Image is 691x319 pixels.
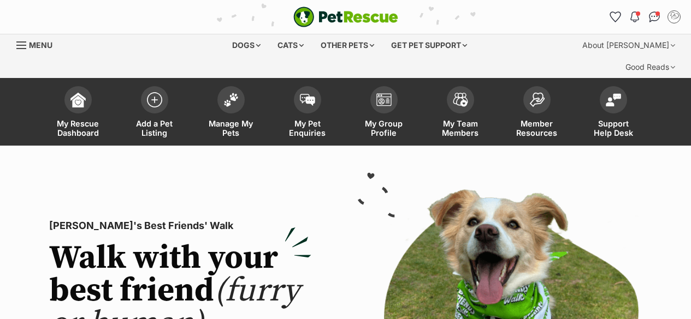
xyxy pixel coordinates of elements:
span: Manage My Pets [206,119,256,137]
img: notifications-46538b983faf8c2785f20acdc204bb7945ddae34d4c08c2a6579f10ce5e182be.svg [630,11,639,22]
a: Manage My Pets [193,81,269,146]
img: pet-enquiries-icon-7e3ad2cf08bfb03b45e93fb7055b45f3efa6380592205ae92323e6603595dc1f.svg [300,94,315,106]
button: My account [665,8,683,26]
img: dashboard-icon-eb2f2d2d3e046f16d808141f083e7271f6b2e854fb5c12c21221c1fb7104beca.svg [70,92,86,107]
a: Favourites [606,8,624,26]
span: My Group Profile [359,119,409,137]
a: PetRescue [293,7,398,27]
img: member-resources-icon-8e73f808a243e03378d46382f2149f9095a855e16c252ad45f914b54edf8863c.svg [529,92,545,107]
span: My Team Members [436,119,485,137]
img: add-pet-listing-icon-0afa8454b4691262ce3f59096e99ab1cd57d4a30225e0717b998d2c9b9846f56.svg [147,92,162,107]
a: Support Help Desk [575,81,652,146]
img: Emma Perry profile pic [669,11,680,22]
span: Add a Pet Listing [130,119,179,137]
a: Conversations [646,8,663,26]
a: My Group Profile [346,81,422,146]
a: My Pet Enquiries [269,81,346,146]
button: Notifications [626,8,643,26]
div: Good Reads [618,56,683,78]
img: help-desk-icon-fdf02630f3aa405de69fd3d07c3f3aa587a6932b1a1747fa1d2bba05be0121f9.svg [606,93,621,106]
span: Support Help Desk [589,119,638,137]
a: My Team Members [422,81,499,146]
a: My Rescue Dashboard [40,81,116,146]
img: group-profile-icon-3fa3cf56718a62981997c0bc7e787c4b2cf8bcc04b72c1350f741eb67cf2f40e.svg [376,93,392,106]
div: Dogs [225,34,268,56]
span: Menu [29,40,52,50]
img: logo-e224e6f780fb5917bec1dbf3a21bbac754714ae5b6737aabdf751b685950b380.svg [293,7,398,27]
div: Get pet support [383,34,475,56]
span: My Rescue Dashboard [54,119,103,137]
img: team-members-icon-5396bd8760b3fe7c0b43da4ab00e1e3bb1a5d9ba89233759b79545d2d3fc5d0d.svg [453,93,468,107]
a: Menu [16,34,60,54]
img: chat-41dd97257d64d25036548639549fe6c8038ab92f7586957e7f3b1b290dea8141.svg [649,11,660,22]
div: Other pets [313,34,382,56]
span: Member Resources [512,119,562,137]
div: Cats [270,34,311,56]
a: Member Resources [499,81,575,146]
p: [PERSON_NAME]'s Best Friends' Walk [49,218,311,233]
a: Add a Pet Listing [116,81,193,146]
img: manage-my-pets-icon-02211641906a0b7f246fdf0571729dbe1e7629f14944591b6c1af311fb30b64b.svg [223,93,239,107]
ul: Account quick links [606,8,683,26]
div: About [PERSON_NAME] [575,34,683,56]
span: My Pet Enquiries [283,119,332,137]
